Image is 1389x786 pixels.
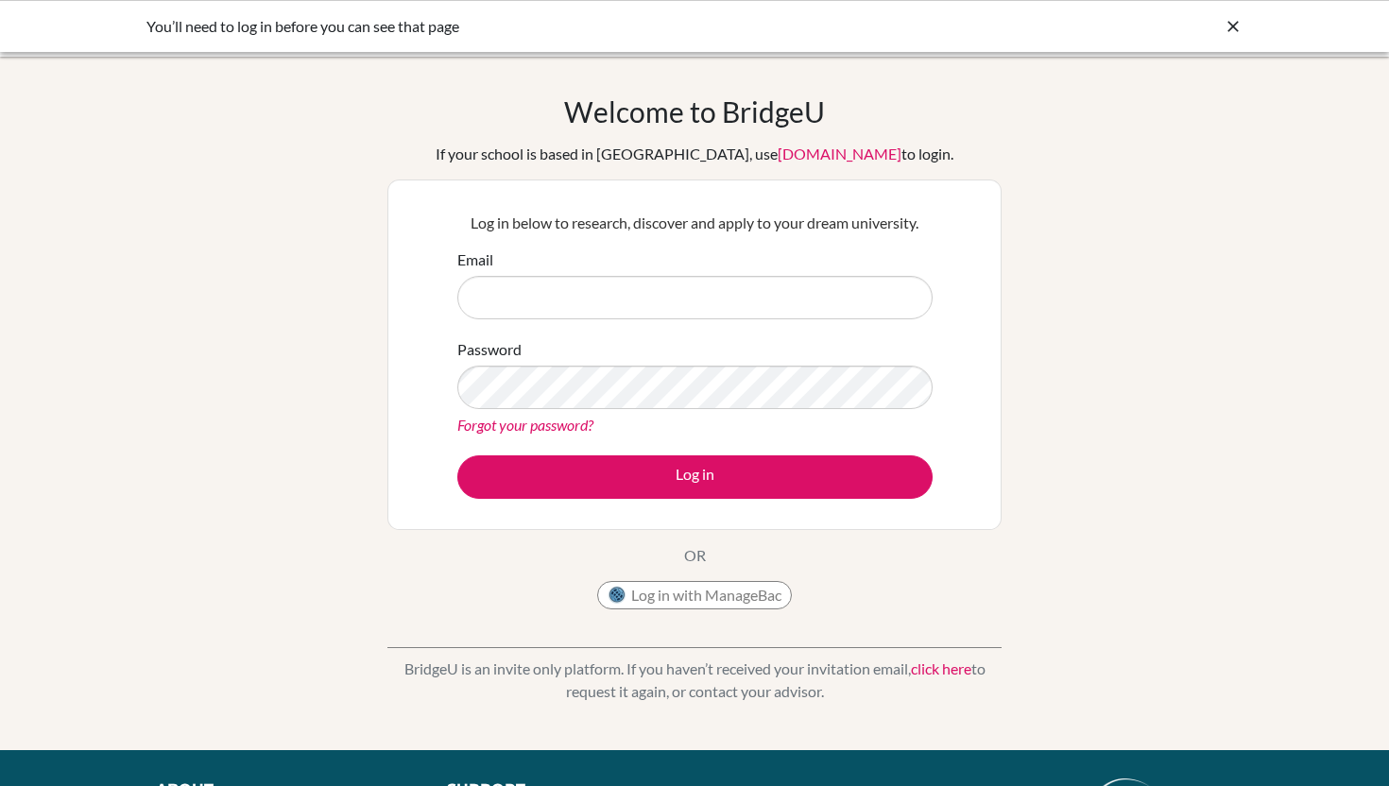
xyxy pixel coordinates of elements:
a: [DOMAIN_NAME] [778,145,901,162]
label: Email [457,248,493,271]
button: Log in with ManageBac [597,581,792,609]
a: Forgot your password? [457,416,593,434]
div: If your school is based in [GEOGRAPHIC_DATA], use to login. [436,143,953,165]
p: OR [684,544,706,567]
p: Log in below to research, discover and apply to your dream university. [457,212,933,234]
div: You’ll need to log in before you can see that page [146,15,959,38]
h1: Welcome to BridgeU [564,94,825,128]
a: click here [911,659,971,677]
button: Log in [457,455,933,499]
label: Password [457,338,522,361]
p: BridgeU is an invite only platform. If you haven’t received your invitation email, to request it ... [387,658,1002,703]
